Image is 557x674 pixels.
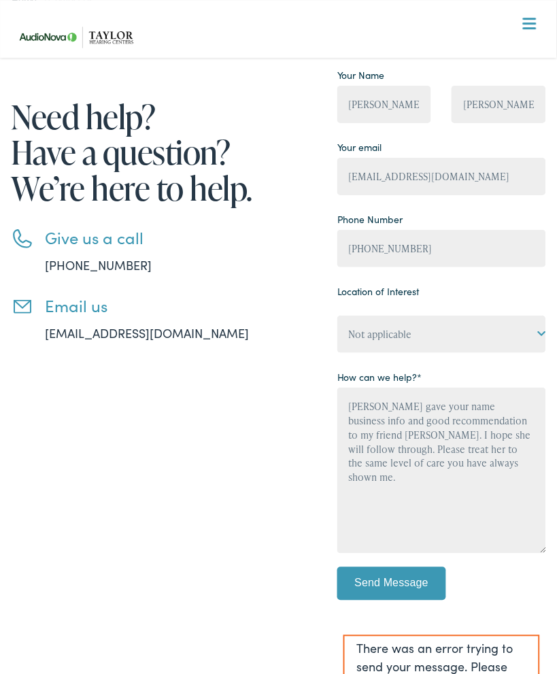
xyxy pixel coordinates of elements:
[45,296,278,316] h3: Email us
[45,256,152,273] a: [PHONE_NUMBER]
[337,370,422,384] label: How can we help?
[45,228,278,248] h3: Give us a call
[337,284,420,299] label: Location of Interest
[21,54,545,97] a: What We Offer
[337,212,403,226] label: Phone Number
[45,324,249,341] a: [EMAIL_ADDRESS][DOMAIN_NAME]
[337,140,382,154] label: Your email
[337,230,546,267] input: (XXX) XXX - XXXX
[11,99,278,206] h1: Need help? Have a question? We’re here to help.
[452,86,545,123] input: Last Name
[337,567,446,601] input: Send Message
[337,86,431,123] input: First Name
[337,158,546,195] input: example@gmail.com
[337,68,385,82] label: Your Name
